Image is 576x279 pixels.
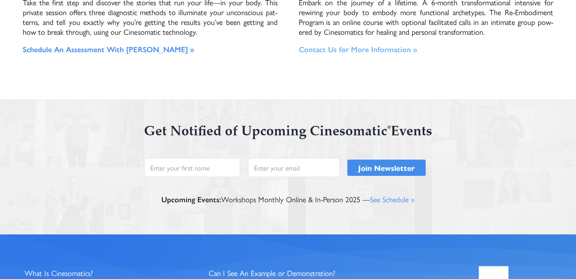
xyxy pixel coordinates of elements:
[387,124,391,130] sup: ®
[23,43,194,54] a: Sched­ule An Assess­ment With [PERSON_NAME] »
[161,194,221,205] strong: Upcom­ing Events:
[478,263,553,274] a: Center for Cine­so­mat­ic Development
[370,194,415,205] a: See Sched­ule »
[25,268,93,278] span: What Is Cinesomatics?
[347,160,426,176] input: Join Newsletter
[161,194,415,205] p: Work­shops Month­ly Online & In-Person 2025 —
[34,124,542,141] h3: Get Noti­fied of Upcom­ing Cine­so­mat­ic Events
[144,158,240,177] input: Enter your first name
[248,158,340,177] input: Enter your email
[298,43,417,54] a: Con­tact Us for More Information »
[209,268,335,278] span: Can I See An Exam­ple or Demonstration?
